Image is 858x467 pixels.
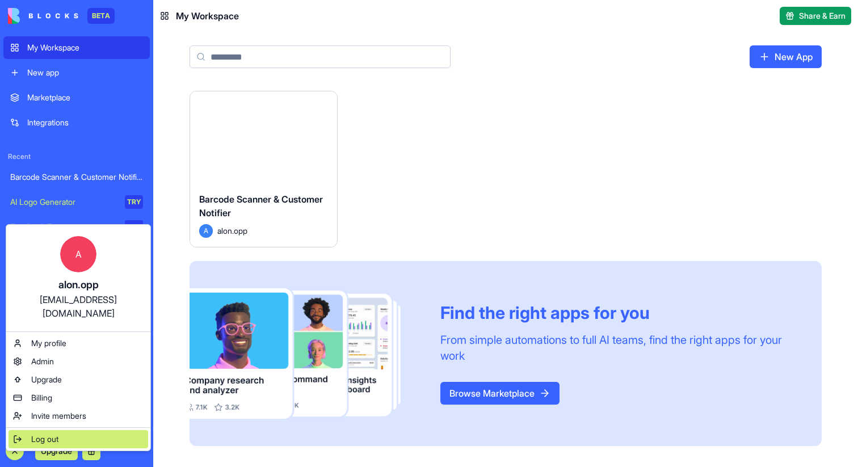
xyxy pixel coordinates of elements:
[10,171,143,183] div: Barcode Scanner & Customer Notifier
[31,434,58,445] span: Log out
[9,352,148,371] a: Admin
[125,220,143,234] div: TRY
[9,371,148,389] a: Upgrade
[9,334,148,352] a: My profile
[9,407,148,425] a: Invite members
[9,227,148,329] a: Aalon.opp[EMAIL_ADDRESS][DOMAIN_NAME]
[3,152,150,161] span: Recent
[31,374,62,385] span: Upgrade
[31,356,54,367] span: Admin
[31,392,52,403] span: Billing
[10,221,117,233] div: Feedback Form
[9,389,148,407] a: Billing
[10,196,117,208] div: AI Logo Generator
[60,236,96,272] span: A
[18,293,139,320] div: [EMAIL_ADDRESS][DOMAIN_NAME]
[18,277,139,293] div: alon.opp
[31,410,86,422] span: Invite members
[31,338,66,349] span: My profile
[125,195,143,209] div: TRY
